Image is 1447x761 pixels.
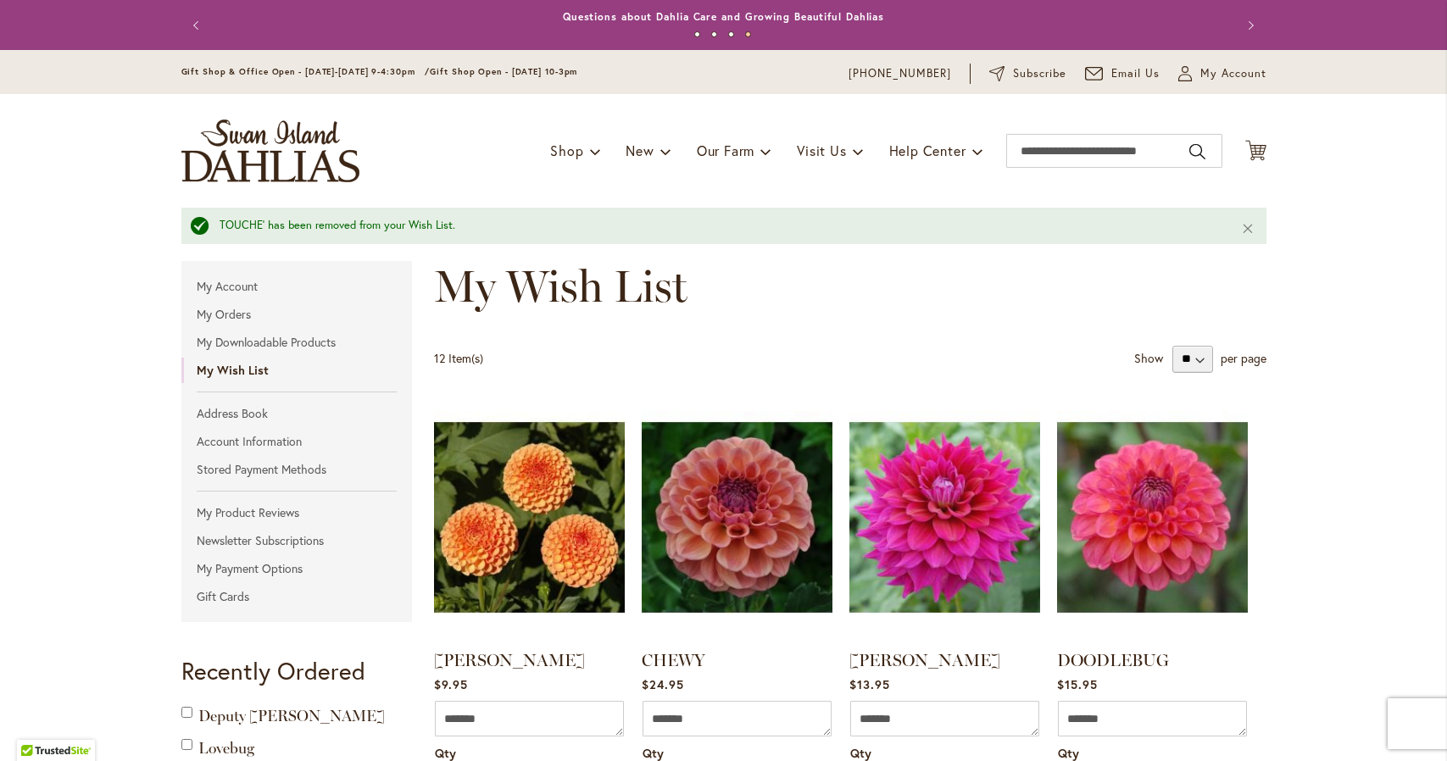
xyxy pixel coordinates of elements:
[1200,65,1266,82] span: My Account
[181,457,413,482] a: Stored Payment Methods
[626,142,654,159] span: New
[434,259,687,313] span: My Wish List
[642,398,832,636] img: CHEWY
[849,398,1040,636] img: CHLOE JANAE
[181,119,359,182] a: store logo
[181,500,413,525] a: My Product Reviews
[181,66,431,77] span: Gift Shop & Office Open - [DATE]-[DATE] 9-4:30pm /
[797,142,846,159] span: Visit Us
[181,655,365,686] strong: Recently Ordered
[850,745,871,761] span: Qty
[642,650,705,670] a: CHEWY
[1221,349,1266,365] span: per page
[1111,65,1160,82] span: Email Us
[181,556,413,581] a: My Payment Options
[434,650,585,670] a: [PERSON_NAME]
[642,676,684,692] span: $24.95
[181,528,413,553] a: Newsletter Subscriptions
[1013,65,1066,82] span: Subscribe
[1085,65,1160,82] a: Email Us
[181,358,413,383] strong: My Wish List
[728,31,734,37] button: 3 of 4
[181,274,413,299] a: My Account
[849,398,1040,640] a: CHLOE JANAE
[1057,398,1248,636] img: DOODLEBUG
[989,65,1066,82] a: Subscribe
[181,8,215,42] button: Previous
[434,350,483,366] span: 12 Item(s)
[13,701,60,748] iframe: Launch Accessibility Center
[181,302,413,327] a: My Orders
[1233,8,1266,42] button: Next
[434,676,468,692] span: $9.95
[563,10,884,23] a: Questions about Dahlia Care and Growing Beautiful Dahlias
[1058,745,1079,761] span: Qty
[849,650,1000,670] a: [PERSON_NAME]
[435,745,456,761] span: Qty
[181,429,413,454] a: Account Information
[849,65,951,82] a: [PHONE_NUMBER]
[1057,676,1098,692] span: $15.95
[1134,349,1163,365] strong: Show
[430,66,577,77] span: Gift Shop Open - [DATE] 10-3pm
[694,31,700,37] button: 1 of 4
[849,676,890,692] span: $13.95
[643,745,664,761] span: Qty
[198,739,254,758] a: Lovebug
[434,398,625,640] a: AMBER QUEEN
[198,707,385,725] a: Deputy [PERSON_NAME]
[181,330,413,355] a: My Downloadable Products
[220,218,1216,234] div: TOUCHE' has been removed from your Wish List.
[550,142,583,159] span: Shop
[181,401,413,426] a: Address Book
[889,142,966,159] span: Help Center
[745,31,751,37] button: 4 of 4
[697,142,754,159] span: Our Farm
[1057,398,1248,640] a: DOODLEBUG
[711,31,717,37] button: 2 of 4
[181,584,413,609] a: Gift Cards
[1178,65,1266,82] button: My Account
[642,398,832,640] a: CHEWY
[434,398,625,636] img: AMBER QUEEN
[1057,650,1169,670] a: DOODLEBUG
